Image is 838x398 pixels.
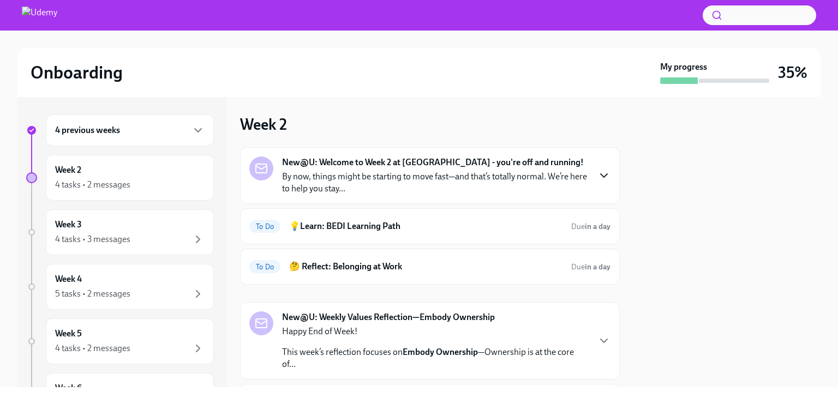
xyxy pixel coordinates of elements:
span: Due [571,262,610,272]
h6: Week 3 [55,219,82,231]
strong: in a day [585,222,610,231]
h3: Week 2 [240,114,287,134]
h2: Onboarding [31,62,123,83]
span: September 20th, 2025 10:00 [571,221,610,232]
div: 4 tasks • 2 messages [55,342,130,354]
h6: 🤔 Reflect: Belonging at Work [289,261,562,273]
strong: My progress [660,61,707,73]
strong: New@U: Weekly Values Reflection—Embody Ownership [282,311,495,323]
a: Week 24 tasks • 2 messages [26,155,214,201]
strong: in a day [585,262,610,272]
p: Happy End of Week! [282,325,589,337]
h3: 35% [778,63,807,82]
h6: Week 4 [55,273,82,285]
div: 5 tasks • 2 messages [55,288,130,300]
a: To Do🤔 Reflect: Belonging at WorkDuein a day [249,258,610,275]
a: Week 45 tasks • 2 messages [26,264,214,310]
span: Due [571,222,610,231]
a: To Do💡Learn: BEDI Learning PathDuein a day [249,218,610,235]
p: This week’s reflection focuses on —Ownership is at the core of... [282,346,589,370]
h6: 💡Learn: BEDI Learning Path [289,220,562,232]
h6: Week 6 [55,382,82,394]
h6: 4 previous weeks [55,124,120,136]
strong: New@U: Welcome to Week 2 at [GEOGRAPHIC_DATA] - you're off and running! [282,156,584,168]
div: 4 tasks • 2 messages [55,179,130,191]
span: September 20th, 2025 10:00 [571,262,610,272]
h6: Week 2 [55,164,81,176]
p: By now, things might be starting to move fast—and that’s totally normal. We’re here to help you s... [282,171,589,195]
span: To Do [249,222,280,231]
div: 4 previous weeks [46,114,214,146]
span: To Do [249,263,280,271]
a: Week 34 tasks • 3 messages [26,209,214,255]
img: Udemy [22,7,57,24]
div: 4 tasks • 3 messages [55,233,130,245]
strong: Embody Ownership [403,347,478,357]
a: Week 54 tasks • 2 messages [26,318,214,364]
h6: Week 5 [55,328,82,340]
